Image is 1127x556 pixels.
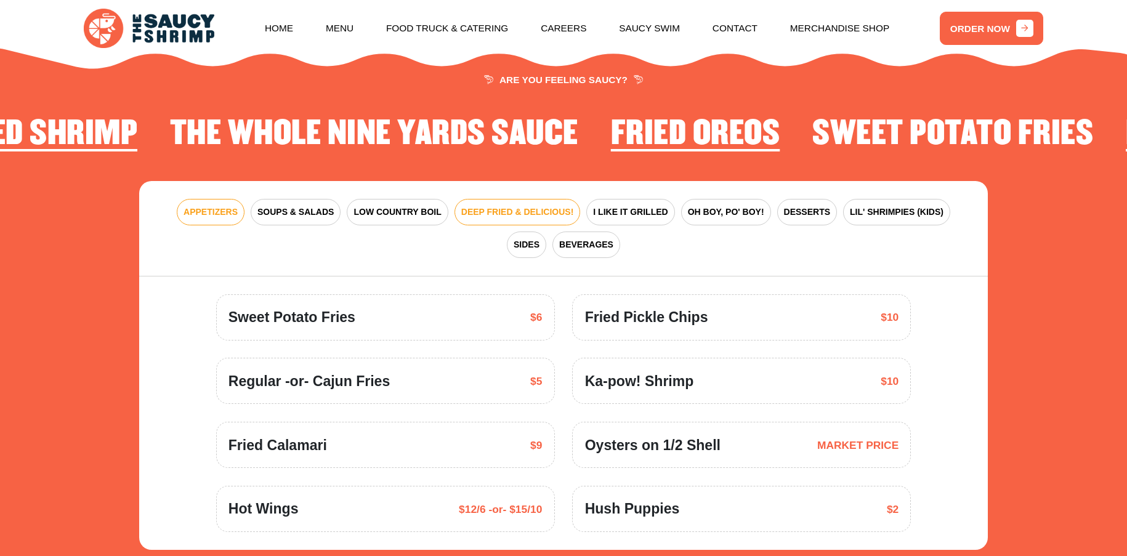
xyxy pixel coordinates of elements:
[586,199,674,225] button: I LIKE IT GRILLED
[177,199,244,225] button: APPETIZERS
[593,206,668,219] span: I LIKE IT GRILLED
[454,199,581,225] button: DEEP FRIED & DELICIOUS!
[843,199,950,225] button: LIL' SHRIMPIES (KIDS)
[887,501,899,517] span: $2
[257,206,334,219] span: SOUPS & SALADS
[850,206,943,219] span: LIL' SHRIMPIES (KIDS)
[530,373,542,389] span: $5
[170,116,578,153] h2: The Whole Nine Yards Sauce
[585,435,721,456] span: Oysters on 1/2 Shell
[347,199,448,225] button: LOW COUNTRY BOIL
[84,9,214,48] img: logo
[713,3,757,54] a: Contact
[326,3,353,54] a: Menu
[585,307,708,328] span: Fried Pickle Chips
[585,371,694,392] span: Ka-pow! Shrimp
[251,199,341,225] button: SOUPS & SALADS
[184,206,238,219] span: APPETIZERS
[812,116,1093,153] h2: Sweet Potato Fries
[619,3,680,54] a: Saucy Swim
[530,309,542,325] span: $6
[812,116,1093,158] li: 4 of 4
[353,206,441,219] span: LOW COUNTRY BOIL
[386,3,508,54] a: Food Truck & Catering
[881,309,899,325] span: $10
[228,371,390,392] span: Regular -or- Cajun Fries
[507,232,546,258] button: SIDES
[688,206,764,219] span: OH BOY, PO' BOY!
[170,116,578,158] li: 2 of 4
[611,116,780,158] li: 3 of 4
[228,498,299,520] span: Hot Wings
[552,232,620,258] button: BEVERAGES
[484,75,642,84] span: ARE YOU FEELING SAUCY?
[559,238,613,251] span: BEVERAGES
[940,12,1043,45] a: ORDER NOW
[777,199,837,225] button: DESSERTS
[461,206,574,219] span: DEEP FRIED & DELICIOUS!
[881,373,899,389] span: $10
[585,498,680,520] span: Hush Puppies
[681,199,771,225] button: OH BOY, PO' BOY!
[784,206,830,219] span: DESSERTS
[228,307,355,328] span: Sweet Potato Fries
[265,3,293,54] a: Home
[817,437,899,453] span: MARKET PRICE
[790,3,889,54] a: Merchandise Shop
[541,3,586,54] a: Careers
[228,435,327,456] span: Fried Calamari
[514,238,539,251] span: SIDES
[530,437,542,453] span: $9
[459,501,542,517] span: $12/6 -or- $15/10
[611,116,780,153] h2: Fried Oreos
